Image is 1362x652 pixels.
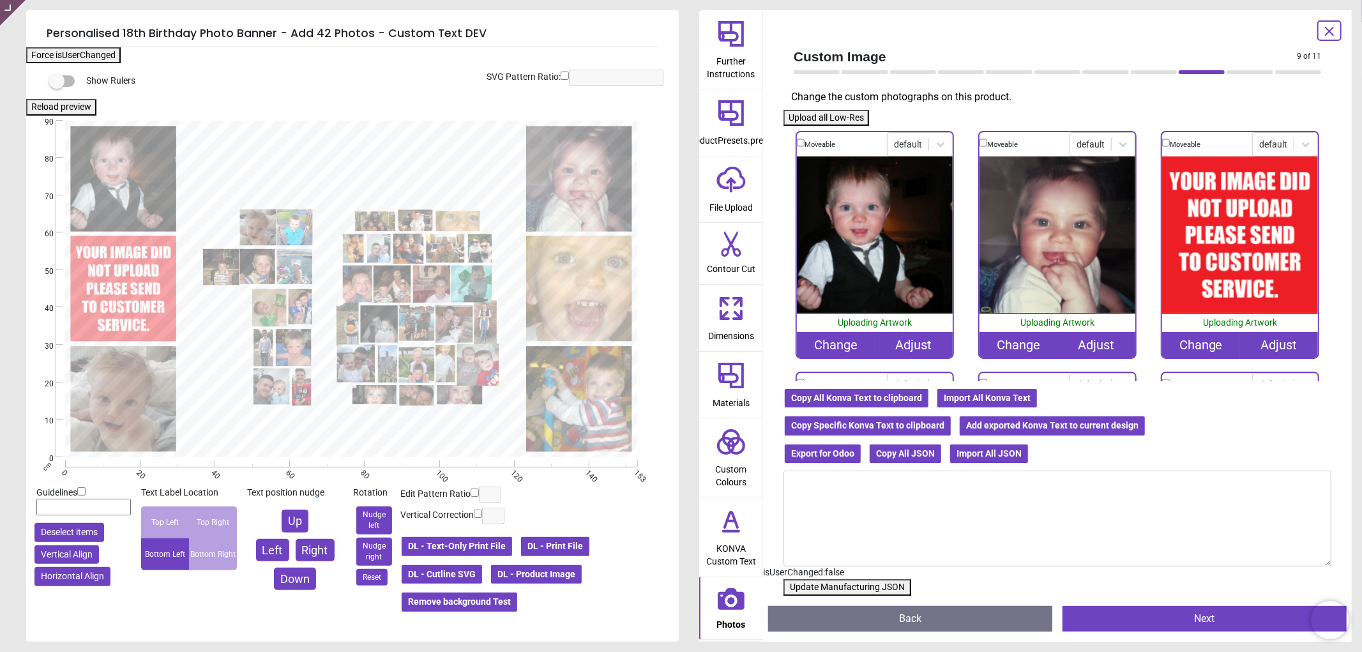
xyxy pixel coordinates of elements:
[29,303,54,314] span: 40
[487,71,561,84] label: SVG Pattern Ratio:
[26,99,96,116] button: Reload preview
[1170,380,1200,390] label: Moveable
[987,140,1018,150] label: Moveable
[1057,332,1135,358] div: Adjust
[1170,140,1200,150] label: Moveable
[713,391,750,410] span: Materials
[699,577,763,640] button: Photos
[875,332,953,358] div: Adjust
[709,195,753,215] span: File Upload
[699,223,763,284] button: Contour Cut
[42,460,53,472] span: cm
[708,324,754,343] span: Dimensions
[980,332,1057,358] div: Change
[700,49,762,80] span: Further Instructions
[783,415,952,437] button: Copy Specific Konva Text to clipboard
[717,612,746,632] span: Photos
[26,47,121,64] button: Force isUserChanged
[29,341,54,352] span: 30
[868,443,942,465] button: Copy All JSON
[209,468,217,476] span: 40
[47,20,658,47] h5: Personalised 18th Birthday Photo Banner - Add 42 Photos - Custom Text DEV
[763,566,1352,579] div: isUserChanged: false
[57,73,679,89] div: Show Rulers
[583,468,591,476] span: 140
[700,536,762,568] span: KONVA Custom Text
[1240,332,1318,358] div: Adjust
[707,257,755,276] span: Contour Cut
[783,443,862,465] button: Export for Odoo
[29,192,54,202] span: 70
[797,332,875,358] div: Change
[949,443,1029,465] button: Import All JSON
[1311,601,1349,639] iframe: Brevo live chat
[805,140,835,150] label: Moveable
[1203,317,1277,328] span: Uploading Artwork
[284,468,292,476] span: 60
[794,47,1297,66] span: Custom Image
[434,468,442,476] span: 100
[958,415,1146,437] button: Add exported Konva Text to current design
[783,110,869,126] button: Upload all Low-Res
[699,497,763,576] button: KONVA Custom Text
[768,606,1052,632] button: Back
[134,468,142,476] span: 20
[29,154,54,165] span: 80
[936,388,1038,409] button: Import All Konva Text
[29,453,54,464] span: 0
[1020,317,1094,328] span: Uploading Artwork
[838,317,912,328] span: Uploading Artwork
[632,468,640,476] span: 153
[29,266,54,277] span: 50
[699,89,763,156] button: productPresets.preset
[791,90,1331,104] p: Change the custom photographs on this product.
[699,285,763,351] button: Dimensions
[29,229,54,239] span: 60
[987,380,1018,390] label: Moveable
[699,10,763,89] button: Further Instructions
[783,579,911,596] button: Update Manufacturing JSON
[699,418,763,497] button: Custom Colours
[59,468,68,476] span: 0
[699,352,763,418] button: Materials
[805,380,835,390] label: Moveable
[29,416,54,427] span: 10
[29,117,54,128] span: 90
[359,468,367,476] span: 80
[1063,606,1347,632] button: Next
[700,457,762,489] span: Custom Colours
[508,468,517,476] span: 120
[699,156,763,223] button: File Upload
[783,388,930,409] button: Copy All Konva Text to clipboard
[1297,51,1321,62] span: 9 of 11
[1162,332,1240,358] div: Change
[687,128,776,148] span: productPresets.preset
[29,379,54,390] span: 20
